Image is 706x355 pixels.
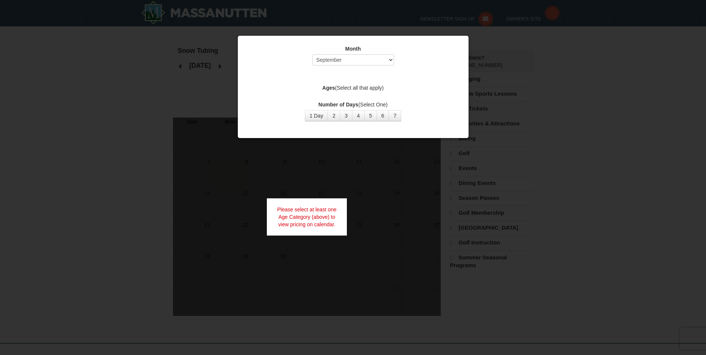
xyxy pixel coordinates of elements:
[319,102,358,108] strong: Number of Days
[322,85,335,91] strong: Ages
[345,46,361,52] strong: Month
[247,84,459,92] label: (Select all that apply)
[328,110,340,121] button: 2
[305,110,328,121] button: 1 Day
[340,110,352,121] button: 3
[389,110,401,121] button: 7
[364,110,377,121] button: 5
[247,101,459,108] label: (Select One)
[267,198,347,236] div: Please select at least one Age Category (above) to view pricing on calendar.
[352,110,365,121] button: 4
[377,110,389,121] button: 6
